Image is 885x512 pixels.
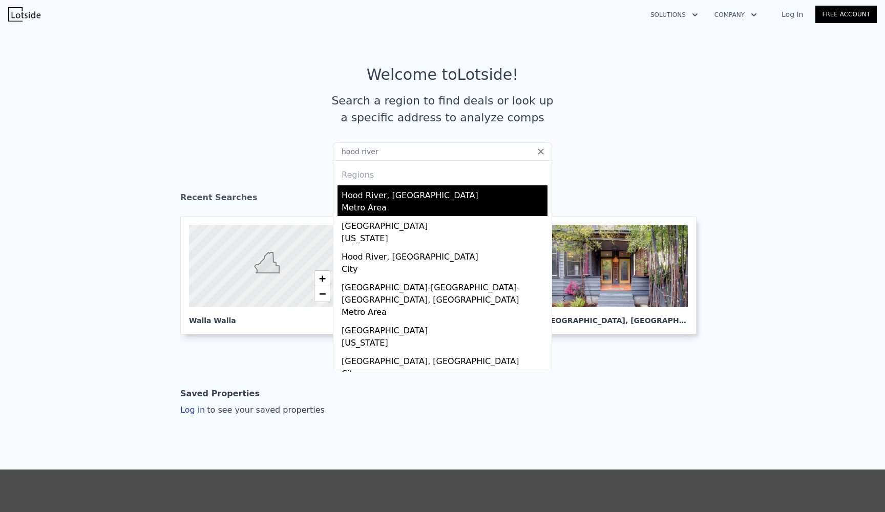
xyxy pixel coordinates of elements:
[342,278,547,306] div: [GEOGRAPHIC_DATA]-[GEOGRAPHIC_DATA]-[GEOGRAPHIC_DATA], [GEOGRAPHIC_DATA]
[205,405,325,415] span: to see your saved properties
[342,337,547,351] div: [US_STATE]
[319,287,326,300] span: −
[314,286,330,302] a: Zoom out
[541,307,688,326] div: [GEOGRAPHIC_DATA] , [GEOGRAPHIC_DATA]
[180,183,705,216] div: Recent Searches
[342,368,547,382] div: City
[769,9,815,19] a: Log In
[815,6,877,23] a: Free Account
[342,351,547,368] div: [GEOGRAPHIC_DATA], [GEOGRAPHIC_DATA]
[706,6,765,24] button: Company
[342,202,547,216] div: Metro Area
[8,7,40,22] img: Lotside
[180,216,352,334] a: Walla Walla
[342,232,547,247] div: [US_STATE]
[367,66,519,84] div: Welcome to Lotside !
[342,247,547,263] div: Hood River, [GEOGRAPHIC_DATA]
[189,307,335,326] div: Walla Walla
[342,263,547,278] div: City
[342,306,547,321] div: Metro Area
[338,161,547,185] div: Regions
[180,383,260,404] div: Saved Properties
[328,92,557,126] div: Search a region to find deals or look up a specific address to analyze comps
[342,216,547,232] div: [GEOGRAPHIC_DATA]
[533,216,705,334] a: [GEOGRAPHIC_DATA], [GEOGRAPHIC_DATA]
[180,404,325,416] div: Log in
[342,321,547,337] div: [GEOGRAPHIC_DATA]
[314,271,330,286] a: Zoom in
[319,272,326,285] span: +
[642,6,706,24] button: Solutions
[333,142,552,161] input: Search an address or region...
[342,185,547,202] div: Hood River, [GEOGRAPHIC_DATA]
